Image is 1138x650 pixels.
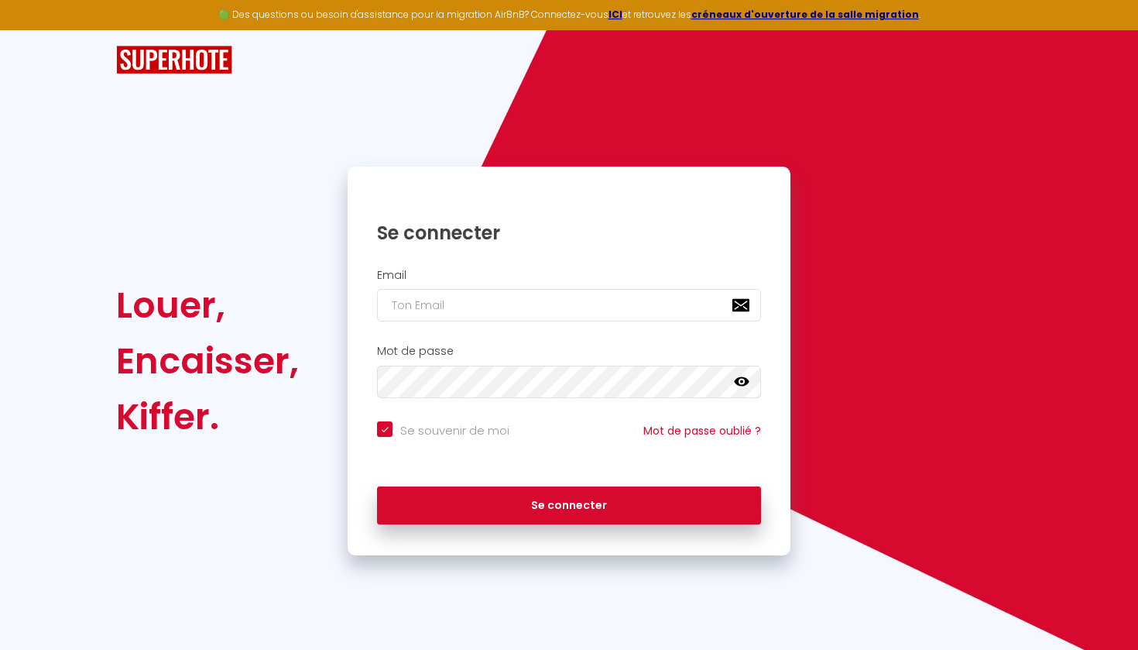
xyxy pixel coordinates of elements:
[643,423,761,438] a: Mot de passe oublié ?
[377,269,761,282] h2: Email
[116,46,232,74] img: SuperHote logo
[608,8,622,21] a: ICI
[116,389,299,445] div: Kiffer.
[377,289,761,322] input: Ton Email
[116,333,299,389] div: Encaisser,
[691,8,919,21] a: créneaux d'ouverture de la salle migration
[377,345,761,358] h2: Mot de passe
[377,221,761,245] h1: Se connecter
[377,487,761,525] button: Se connecter
[116,277,299,333] div: Louer,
